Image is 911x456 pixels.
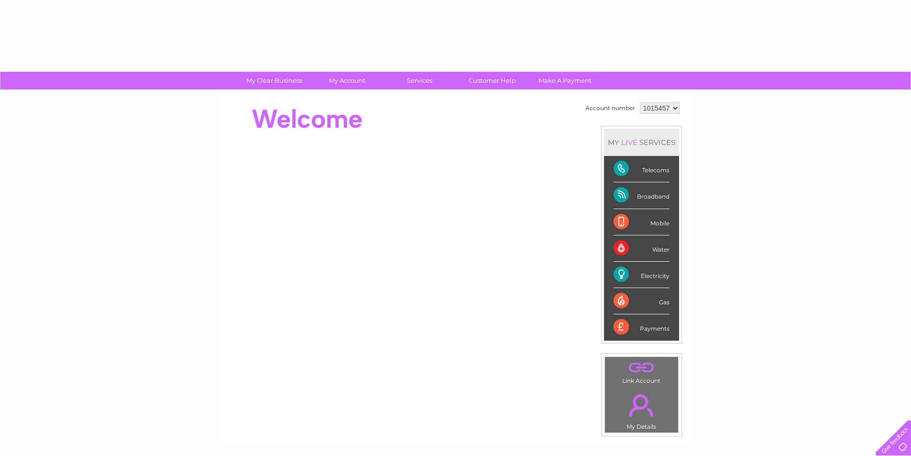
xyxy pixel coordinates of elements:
a: Services [380,72,459,89]
div: Payments [614,314,670,340]
div: Gas [614,288,670,314]
td: Link Account [604,356,679,387]
a: Customer Help [453,72,532,89]
div: LIVE [619,138,639,147]
td: Account number [583,100,637,116]
a: . [607,389,676,422]
div: Electricity [614,262,670,288]
div: Mobile [614,209,670,235]
a: . [607,359,676,376]
div: Broadband [614,182,670,209]
a: Make A Payment [526,72,604,89]
td: My Details [604,386,679,433]
div: Water [614,235,670,262]
div: Telecoms [614,156,670,182]
div: MY SERVICES [604,129,679,156]
a: My Clear Business [235,72,314,89]
a: My Account [307,72,386,89]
